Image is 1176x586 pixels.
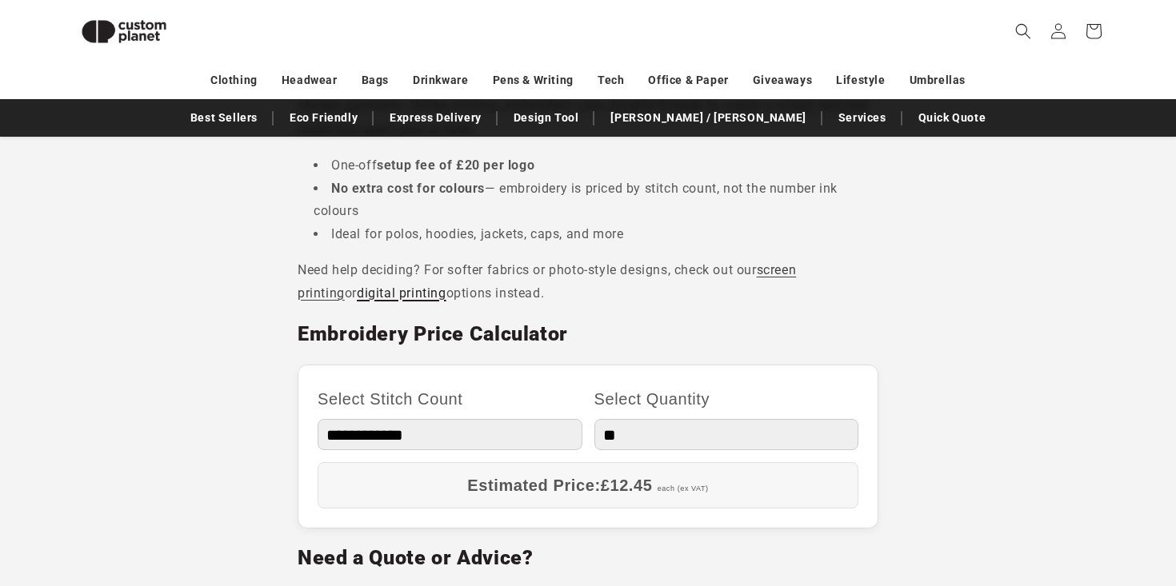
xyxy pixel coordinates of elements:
[493,66,574,94] a: Pens & Writing
[910,104,994,132] a: Quick Quote
[314,223,878,246] li: Ideal for polos, hoodies, jackets, caps, and more
[1006,14,1041,49] summary: Search
[298,545,878,571] h2: Need a Quote or Advice?
[377,157,534,173] strong: setup fee of £20 per logo
[594,385,859,413] label: Select Quantity
[298,321,878,347] h2: Embroidery Price Calculator
[910,66,966,94] a: Umbrellas
[830,104,894,132] a: Services
[658,484,709,492] span: each (ex VAT)
[602,104,814,132] a: [PERSON_NAME] / [PERSON_NAME]
[68,6,180,57] img: Custom Planet
[362,66,389,94] a: Bags
[210,66,258,94] a: Clothing
[282,104,366,132] a: Eco Friendly
[282,66,338,94] a: Headwear
[314,177,878,224] li: — embroidery is priced by stitch count, not the number ink colours
[648,66,728,94] a: Office & Paper
[318,385,582,413] label: Select Stitch Count
[836,66,885,94] a: Lifestyle
[314,154,878,177] li: One-off
[318,462,858,508] div: Estimated Price:
[902,413,1176,586] iframe: Chat Widget
[331,181,485,196] strong: No extra cost for colours
[382,104,490,132] a: Express Delivery
[357,285,446,301] a: digital printing
[506,104,587,132] a: Design Tool
[298,259,878,305] p: Need help deciding? For softer fabrics or photo-style designs, check out our or options instead.
[413,66,468,94] a: Drinkware
[753,66,812,94] a: Giveaways
[601,476,653,494] span: £12.45
[598,66,624,94] a: Tech
[182,104,266,132] a: Best Sellers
